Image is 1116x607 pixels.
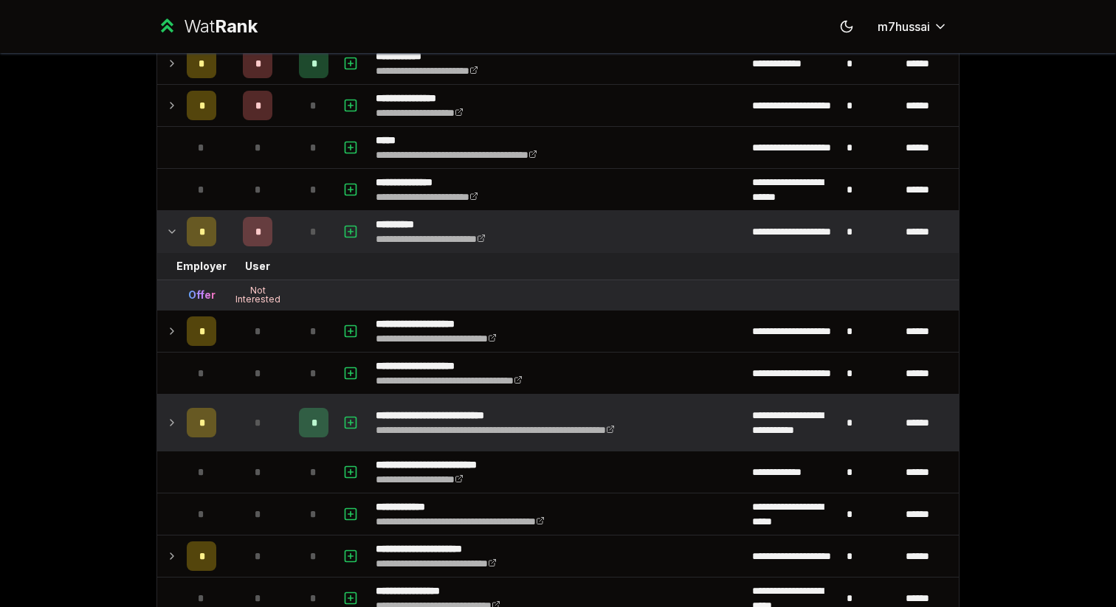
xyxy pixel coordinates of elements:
button: m7hussai [866,13,960,40]
td: User [222,253,293,280]
div: Wat [184,15,258,38]
span: Rank [215,15,258,37]
div: Not Interested [228,286,287,304]
span: m7hussai [878,18,930,35]
td: Employer [181,253,222,280]
div: Offer [188,288,216,302]
a: WatRank [156,15,258,38]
